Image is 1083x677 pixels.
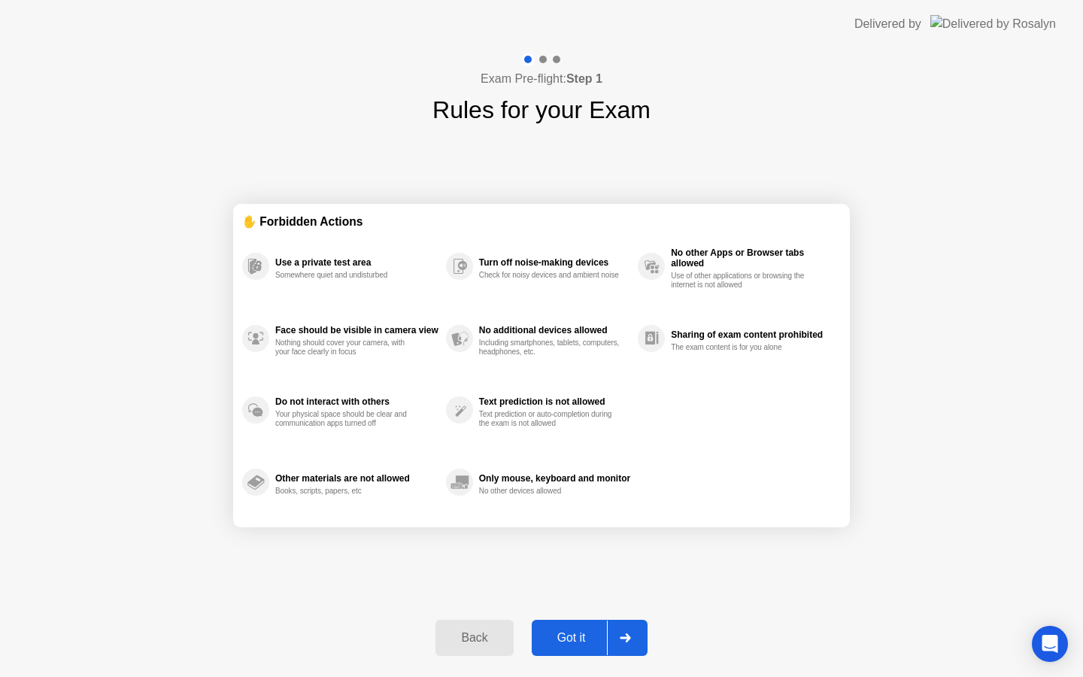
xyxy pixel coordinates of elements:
[671,343,813,352] div: The exam content is for you alone
[930,15,1056,32] img: Delivered by Rosalyn
[671,329,833,340] div: Sharing of exam content prohibited
[432,92,651,128] h1: Rules for your Exam
[479,325,630,335] div: No additional devices allowed
[479,271,621,280] div: Check for noisy devices and ambient noise
[479,473,630,484] div: Only mouse, keyboard and monitor
[275,338,417,357] div: Nothing should cover your camera, with your face clearly in focus
[275,257,438,268] div: Use a private test area
[479,487,621,496] div: No other devices allowed
[435,620,513,656] button: Back
[1032,626,1068,662] div: Open Intercom Messenger
[275,396,438,407] div: Do not interact with others
[275,271,417,280] div: Somewhere quiet and undisturbed
[536,631,607,645] div: Got it
[481,70,602,88] h4: Exam Pre-flight:
[854,15,921,33] div: Delivered by
[479,410,621,428] div: Text prediction or auto-completion during the exam is not allowed
[440,631,508,645] div: Back
[671,272,813,290] div: Use of other applications or browsing the internet is not allowed
[479,396,630,407] div: Text prediction is not allowed
[275,410,417,428] div: Your physical space should be clear and communication apps turned off
[532,620,648,656] button: Got it
[566,72,602,85] b: Step 1
[275,325,438,335] div: Face should be visible in camera view
[479,338,621,357] div: Including smartphones, tablets, computers, headphones, etc.
[275,487,417,496] div: Books, scripts, papers, etc
[671,247,833,269] div: No other Apps or Browser tabs allowed
[242,213,841,230] div: ✋ Forbidden Actions
[479,257,630,268] div: Turn off noise-making devices
[275,473,438,484] div: Other materials are not allowed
